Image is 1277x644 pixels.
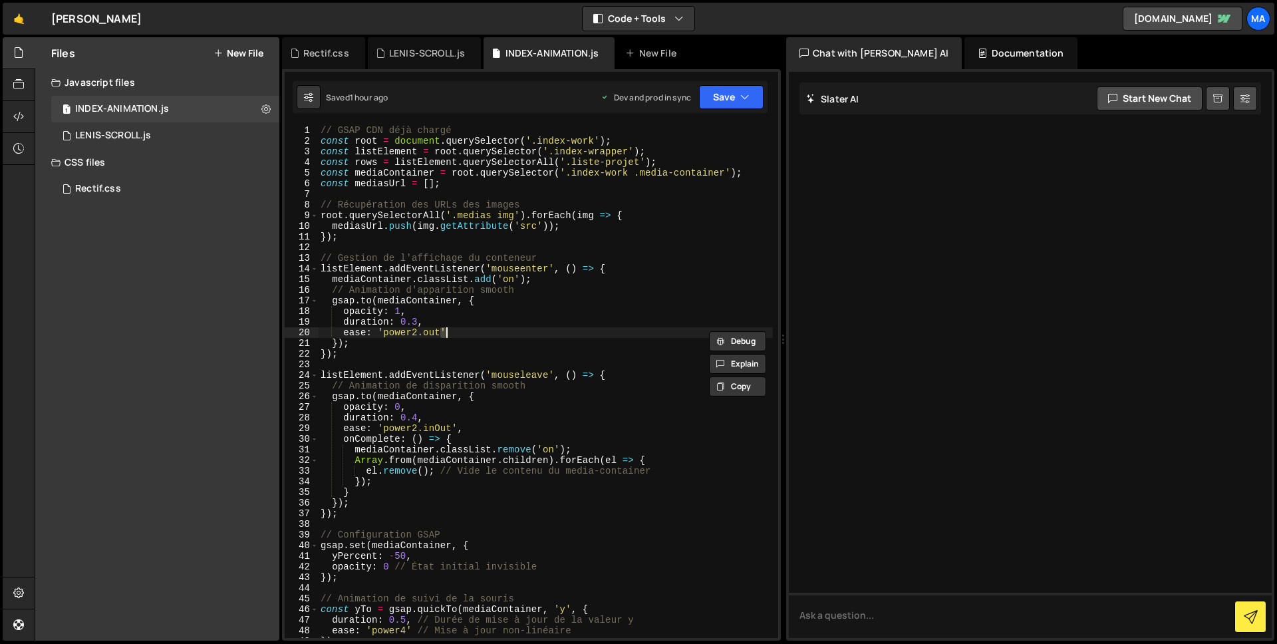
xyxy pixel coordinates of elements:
[505,47,599,60] div: INDEX-ANIMATION.js
[583,7,694,31] button: Code + Tools
[51,96,279,122] div: 16352/44205.js
[285,540,319,551] div: 40
[285,146,319,157] div: 3
[326,92,388,103] div: Saved
[285,189,319,200] div: 7
[285,125,319,136] div: 1
[75,130,151,142] div: LENIS-SCROLL.js
[285,530,319,540] div: 39
[285,434,319,444] div: 30
[285,306,319,317] div: 18
[75,103,169,115] div: INDEX-ANIMATION.js
[285,232,319,242] div: 11
[285,327,319,338] div: 20
[285,508,319,519] div: 37
[285,349,319,359] div: 22
[75,183,121,195] div: Rectif.css
[285,498,319,508] div: 36
[285,210,319,221] div: 9
[285,295,319,306] div: 17
[285,200,319,210] div: 8
[285,487,319,498] div: 35
[285,370,319,381] div: 24
[285,285,319,295] div: 16
[964,37,1077,69] div: Documentation
[285,263,319,274] div: 14
[625,47,681,60] div: New File
[285,466,319,476] div: 33
[63,105,71,116] span: 1
[285,317,319,327] div: 19
[709,354,766,374] button: Explain
[806,92,859,105] h2: Slater AI
[285,391,319,402] div: 26
[389,47,465,60] div: LENIS-SCROLL.js
[285,253,319,263] div: 13
[285,455,319,466] div: 32
[35,149,279,176] div: CSS files
[285,402,319,412] div: 27
[51,122,279,149] div: 16352/44206.js
[285,136,319,146] div: 2
[285,562,319,572] div: 42
[285,625,319,636] div: 48
[1123,7,1242,31] a: [DOMAIN_NAME]
[51,46,75,61] h2: Files
[285,572,319,583] div: 43
[285,359,319,370] div: 23
[285,157,319,168] div: 4
[213,48,263,59] button: New File
[709,377,766,397] button: Copy
[285,423,319,434] div: 29
[285,583,319,593] div: 44
[285,274,319,285] div: 15
[285,444,319,455] div: 31
[350,92,388,103] div: 1 hour ago
[51,11,142,27] div: [PERSON_NAME]
[699,85,764,109] button: Save
[35,69,279,96] div: Javascript files
[1097,86,1203,110] button: Start new chat
[285,519,319,530] div: 38
[786,37,962,69] div: Chat with [PERSON_NAME] AI
[709,331,766,351] button: Debug
[51,176,279,202] div: 16352/44971.css
[285,593,319,604] div: 45
[285,178,319,189] div: 6
[303,47,349,60] div: Rectif.css
[601,92,691,103] div: Dev and prod in sync
[285,221,319,232] div: 10
[1246,7,1270,31] a: Ma
[285,381,319,391] div: 25
[285,338,319,349] div: 21
[285,615,319,625] div: 47
[3,3,35,35] a: 🤙
[285,551,319,562] div: 41
[285,604,319,615] div: 46
[285,412,319,423] div: 28
[285,476,319,487] div: 34
[285,168,319,178] div: 5
[285,242,319,253] div: 12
